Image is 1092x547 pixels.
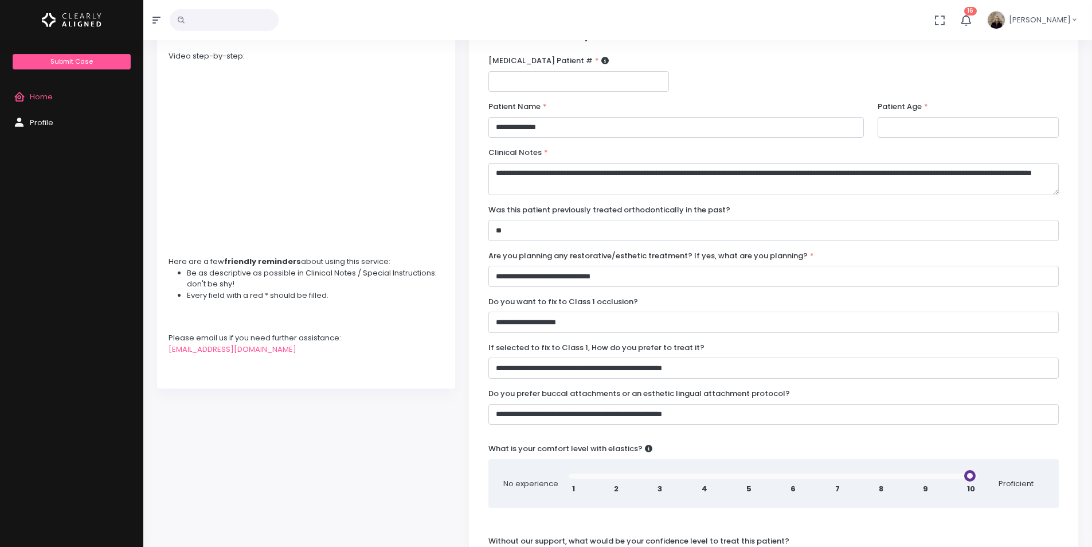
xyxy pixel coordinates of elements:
strong: friendly reminders [224,256,301,267]
span: 3 [657,483,662,495]
label: Patient Age [878,101,928,112]
span: 4 [702,483,707,495]
label: [MEDICAL_DATA] Patient # [488,55,609,67]
a: Submit Case [13,54,130,69]
label: Do you prefer buccal attachments or an esthetic lingual attachment protocol? [488,388,790,399]
span: Home [30,91,53,102]
label: Do you want to fix to Class 1 occlusion? [488,296,638,308]
label: Clinical Notes [488,147,548,158]
label: What is your comfort level with elastics? [488,443,652,455]
span: [PERSON_NAME] [1009,14,1071,26]
span: Proficient [988,478,1045,490]
span: 7 [835,483,840,495]
a: [EMAIL_ADDRESS][DOMAIN_NAME] [169,344,296,355]
img: Header Avatar [986,10,1007,30]
span: 16 [964,7,977,15]
div: Video step-by-step: [169,51,444,62]
span: 2 [614,483,619,495]
label: Without our support, what would be your confidence level to treat this patient? [488,536,789,547]
label: If selected to fix to Class 1, How do you prefer to treat it? [488,342,704,354]
label: Are you planning any restorative/esthetic treatment? If yes, what are you planning? [488,250,814,262]
span: 5 [746,483,752,495]
span: Submit Case [50,57,93,66]
div: Here are a few about using this service: [169,256,444,267]
div: Please email us if you need further assistance: [169,332,444,344]
label: Patient Name [488,101,547,112]
span: 10 [967,483,975,495]
img: Logo Horizontal [42,8,101,32]
h3: Case Summary [488,26,1059,41]
span: 8 [879,483,883,495]
span: No experience [502,478,559,490]
span: 6 [790,483,796,495]
label: Was this patient previously treated orthodontically in the past? [488,204,730,216]
li: Every field with a red * should be filled. [187,290,444,301]
span: Profile [30,117,53,128]
span: 9 [923,483,928,495]
li: Be as descriptive as possible in Clinical Notes / Special Instructions: don't be shy! [187,267,444,290]
span: 1 [572,483,575,495]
